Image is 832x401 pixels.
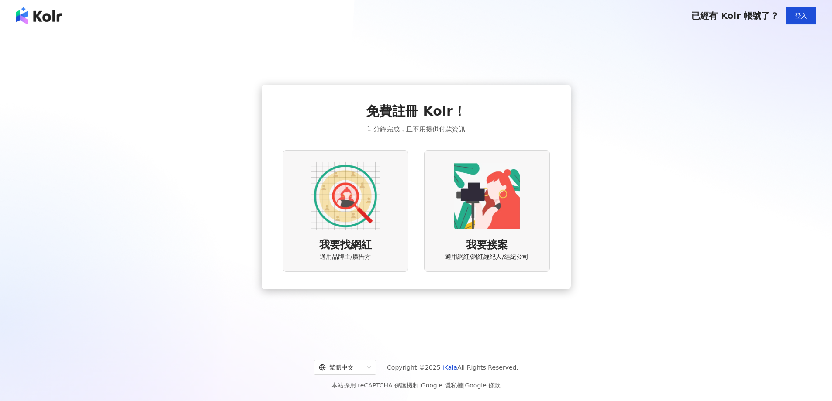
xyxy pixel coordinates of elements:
[319,360,363,374] div: 繁體中文
[442,364,457,371] a: iKala
[311,161,380,231] img: AD identity option
[387,362,518,373] span: Copyright © 2025 All Rights Reserved.
[786,7,816,24] button: 登入
[16,7,62,24] img: logo
[331,380,501,391] span: 本站採用 reCAPTCHA 保護機制
[421,382,463,389] a: Google 隱私權
[452,161,522,231] img: KOL identity option
[367,124,465,134] span: 1 分鐘完成，且不用提供付款資訊
[320,253,371,261] span: 適用品牌主/廣告方
[445,253,528,261] span: 適用網紅/網紅經紀人/經紀公司
[366,102,466,120] span: 免費註冊 Kolr！
[465,382,501,389] a: Google 條款
[466,238,508,253] span: 我要接案
[419,382,421,389] span: |
[319,238,372,253] span: 我要找網紅
[691,10,779,21] span: 已經有 Kolr 帳號了？
[795,12,807,19] span: 登入
[463,382,465,389] span: |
